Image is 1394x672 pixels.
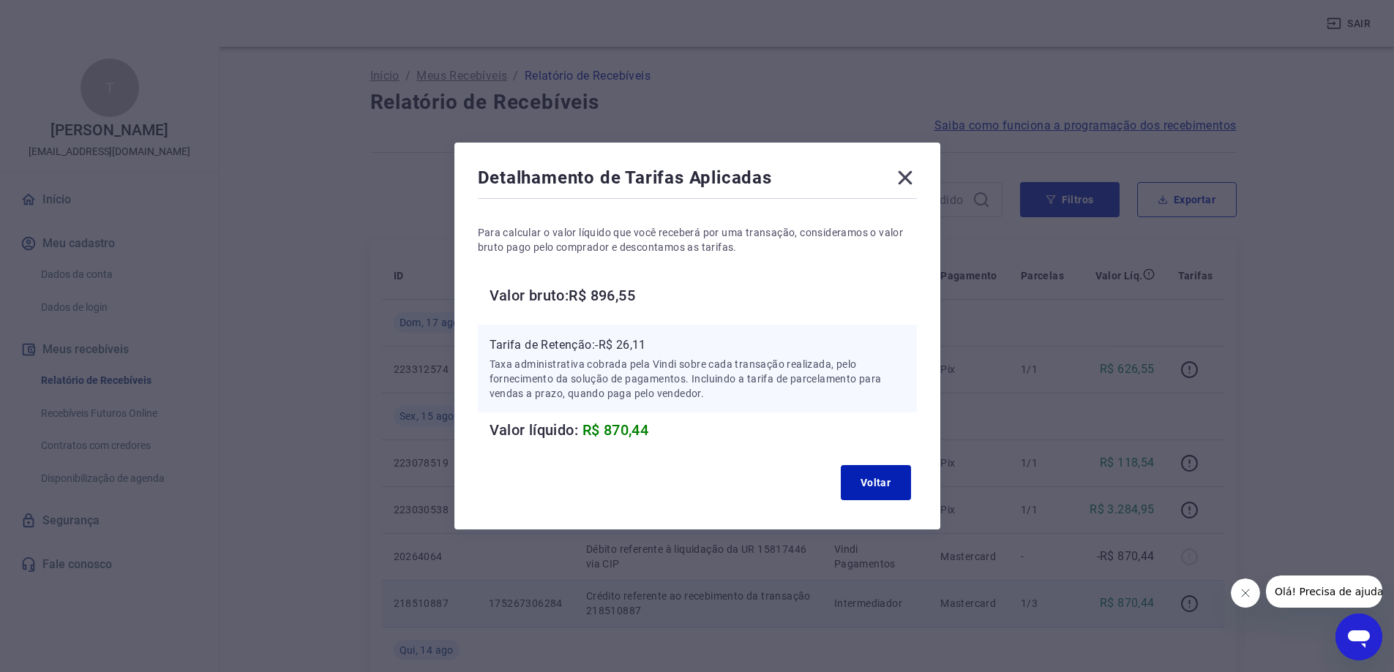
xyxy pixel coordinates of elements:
p: Taxa administrativa cobrada pela Vindi sobre cada transação realizada, pelo fornecimento da soluç... [490,357,905,401]
iframe: Botão para abrir a janela de mensagens [1335,614,1382,660]
h6: Valor líquido: [490,418,917,442]
iframe: Mensagem da empresa [1266,575,1382,608]
p: Para calcular o valor líquido que você receberá por uma transação, consideramos o valor bruto pag... [478,225,917,254]
button: Voltar [841,465,911,500]
span: R$ 870,44 [582,421,649,439]
span: Olá! Precisa de ajuda? [9,10,123,22]
iframe: Fechar mensagem [1231,578,1260,608]
div: Detalhamento de Tarifas Aplicadas [478,166,917,195]
p: Tarifa de Retenção: -R$ 26,11 [490,336,905,354]
h6: Valor bruto: R$ 896,55 [490,284,917,307]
